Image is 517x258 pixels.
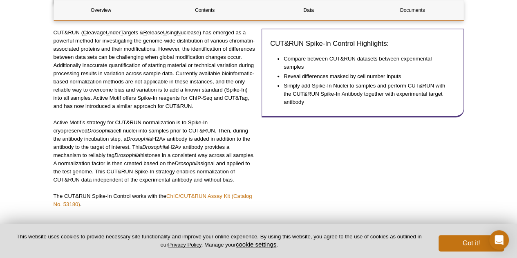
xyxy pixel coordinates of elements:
li: Compare between CUT&RUN datasets between experimental samples [284,55,447,71]
em: Drosophila [126,136,152,142]
a: Overview [54,0,148,20]
li: Reveal differences masked by cell number inputs [284,72,447,81]
u: N [177,29,181,36]
p: This website uses cookies to provide necessary site functionality and improve your online experie... [13,233,425,249]
em: Drosophila [142,144,168,150]
p: Active Motif’s strategy for CUT&RUN normalization is to Spike-In cryopreserved cell nuclei into s... [54,119,256,184]
em: Drosophila [114,152,140,158]
u: R [143,29,147,36]
li: Simply add Spike-In Nuclei to samples and perform CUT&RUN with the CUT&RUN Spike-In Antibody toge... [284,82,447,106]
em: Drosophila [87,128,113,134]
u: C [83,29,87,36]
p: The CUT&RUN Spike-In Control works with the . [54,192,256,209]
u: U [106,29,110,36]
div: Open Intercom Messenger [489,230,509,250]
a: Privacy Policy [168,242,201,248]
u: T [121,29,123,36]
button: cookie settings [236,241,276,248]
p: CUT&RUN ( leavage nder argets & elease sing uclease) has emerged as a powerful method for investi... [54,29,256,110]
a: ChIC/CUT&RUN Assay Kit (Catalog No. 53180) [54,193,252,207]
button: Got it! [439,235,504,251]
h3: CUT&RUN Spike-In Control Highlights: [270,39,455,49]
em: Drosophila [175,160,200,166]
a: Data [262,0,356,20]
a: Contents [158,0,252,20]
a: Documents [365,0,460,20]
u: U [163,29,167,36]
